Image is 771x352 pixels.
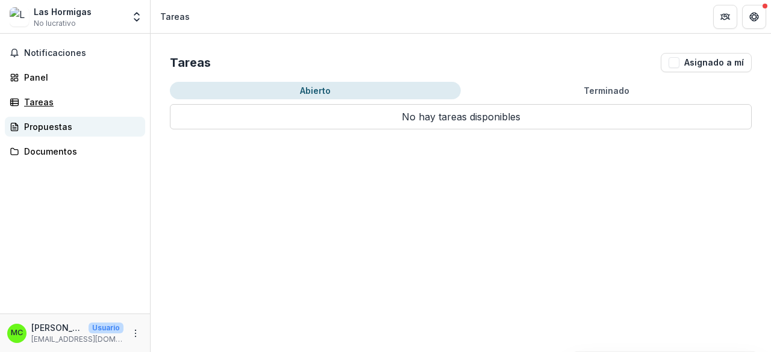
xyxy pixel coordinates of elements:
button: Notificaciones [5,43,145,63]
font: No lucrativo [34,19,76,28]
font: [PERSON_NAME] [31,323,100,333]
font: Tareas [160,11,190,22]
font: Panel [24,72,48,82]
nav: migaja de pan [155,8,195,25]
font: Tareas [170,55,211,70]
font: MC [11,328,23,337]
font: Abierto [300,85,331,96]
img: Las Hormigas [10,7,29,26]
font: Las Hormigas [34,7,92,17]
button: Conmutador de entidades abiertas [128,5,145,29]
div: María Maritza Cedillo [11,329,23,337]
a: Panel [5,67,145,87]
font: Propuestas [24,122,72,132]
a: Propuestas [5,117,145,137]
font: Usuario [92,323,120,332]
font: Terminado [584,85,629,96]
font: Notificaciones [24,48,86,58]
font: Asignado a mí [684,57,744,67]
font: [EMAIL_ADDRESS][DOMAIN_NAME] [31,335,154,344]
button: Más [128,326,143,341]
button: Fogonadura [713,5,737,29]
button: Asignado a mí [661,53,752,72]
button: Obtener ayuda [742,5,766,29]
font: Documentos [24,146,77,156]
font: Tareas [24,97,54,107]
font: No hay tareas disponibles [402,111,520,123]
a: Documentos [5,141,145,161]
a: Tareas [5,92,145,112]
